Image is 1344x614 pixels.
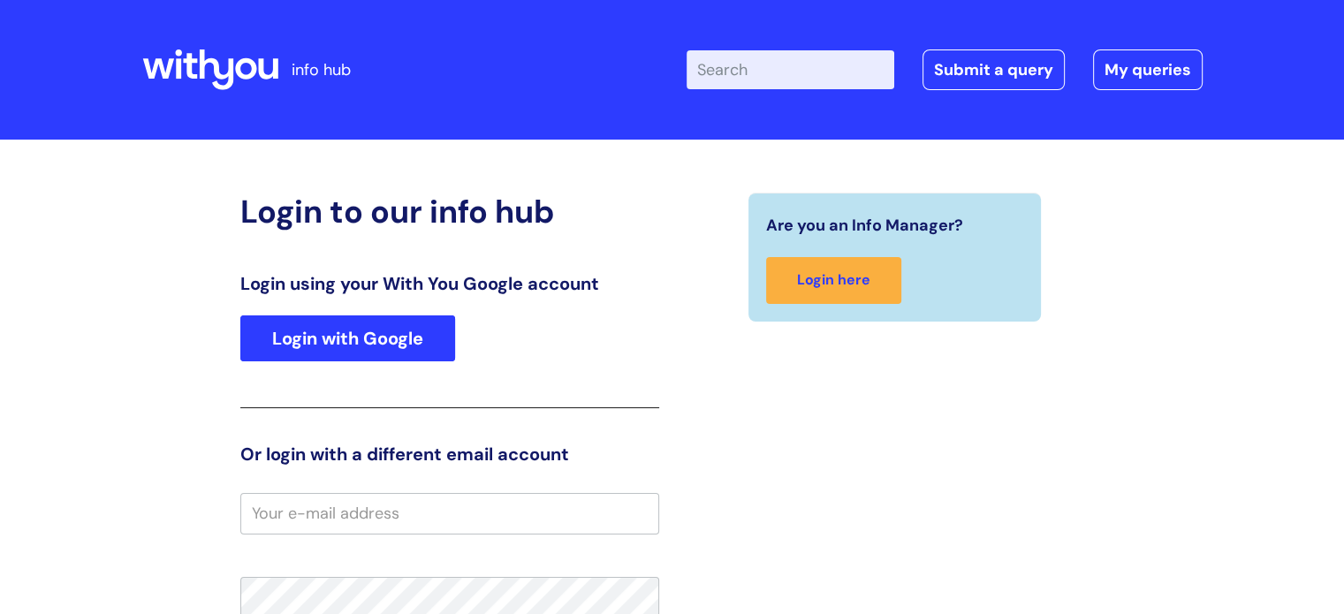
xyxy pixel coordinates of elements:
[240,443,659,465] h3: Or login with a different email account
[1093,49,1203,90] a: My queries
[766,257,901,304] a: Login here
[687,50,894,89] input: Search
[240,273,659,294] h3: Login using your With You Google account
[240,493,659,534] input: Your e-mail address
[923,49,1065,90] a: Submit a query
[766,211,963,239] span: Are you an Info Manager?
[240,315,455,361] a: Login with Google
[240,193,659,231] h2: Login to our info hub
[292,56,351,84] p: info hub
